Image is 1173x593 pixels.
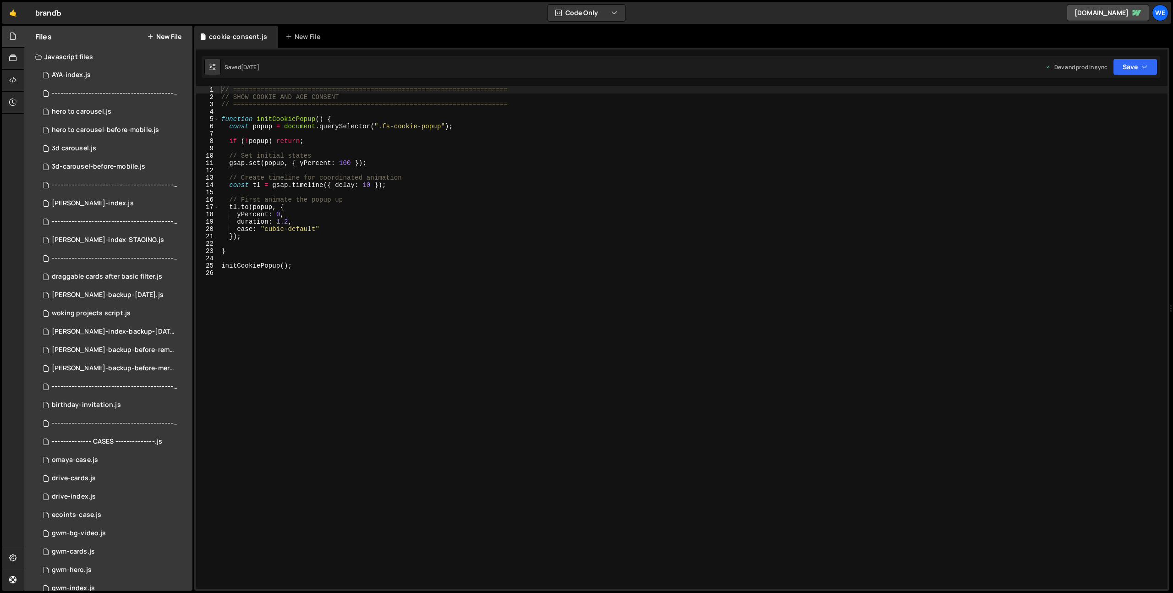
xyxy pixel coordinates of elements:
[196,255,219,262] div: 24
[196,269,219,277] div: 26
[52,584,95,593] div: gwm-index.js
[52,566,92,574] div: gwm-hero.js
[52,181,178,189] div: ---------------------------------------------------------------.js
[35,139,192,158] div: 12095/47123.js
[2,2,24,24] a: 🤙
[35,524,192,543] div: 12095/33534.js
[52,309,131,318] div: woking projects script.js
[35,506,192,524] div: 12095/39566.js
[24,48,192,66] div: Javascript files
[35,561,192,579] div: 12095/34889.js
[1113,59,1157,75] button: Save
[196,159,219,167] div: 11
[35,433,192,451] div: 12095/47696.js
[52,328,178,336] div: [PERSON_NAME]-index-backup-[DATE].js
[35,194,192,213] div: 12095/46624.js
[52,218,178,226] div: ------------------------------------------------------.js
[52,89,178,98] div: ------------------------------------------------.js
[196,86,219,93] div: 1
[35,451,192,469] div: 12095/46345.js
[209,32,267,41] div: cookie-consent.js
[35,84,196,103] div: 12095/46699.js
[52,456,98,464] div: omaya-case.js
[35,176,196,194] div: 12095/47126.js
[196,240,219,247] div: 22
[35,158,192,176] div: 12095/47192.js
[196,101,219,108] div: 3
[52,493,96,501] div: drive-index.js
[241,63,259,71] div: [DATE]
[52,364,178,373] div: [PERSON_NAME]-backup-before-merge-projects.js
[35,543,192,561] div: 12095/34673.js
[196,108,219,115] div: 4
[52,108,111,116] div: hero to carousel.js
[52,511,101,519] div: ecoints-case.js
[196,145,219,152] div: 9
[52,383,178,391] div: ---------------------------------------------------------------.js
[52,291,164,299] div: [PERSON_NAME]-backup-[DATE].js
[196,181,219,189] div: 14
[196,130,219,137] div: 7
[35,66,192,84] div: 12095/46698.js
[196,137,219,145] div: 8
[196,123,219,130] div: 6
[35,341,196,359] div: 12095/47322.js
[52,346,178,354] div: [PERSON_NAME]-backup-before-removing-clonings.js
[196,225,219,233] div: 20
[35,469,192,488] div: 12095/35235.js
[52,401,121,409] div: birthday-invitation.js
[196,174,219,181] div: 13
[35,231,192,249] div: 12095/47641.js
[35,268,192,286] div: 12095/47593.js
[52,144,96,153] div: 3d carousel.js
[52,548,95,556] div: gwm-cards.js
[35,396,192,414] div: 12095/46212.js
[52,419,178,428] div: ---------------------------------------------------------------.js
[35,121,192,139] div: 12095/47481.js
[196,211,219,218] div: 18
[196,196,219,203] div: 16
[52,71,91,79] div: AYA-index.js
[196,203,219,211] div: 17
[52,273,162,281] div: draggable cards after basic filter.js
[52,254,178,263] div: ------------------------------------------------------------------------.js
[52,529,106,538] div: gwm-bg-video.js
[35,286,192,304] : 12095/47577.js
[35,378,196,396] div: 12095/47272.js
[196,262,219,269] div: 25
[196,189,219,196] div: 15
[35,103,192,121] div: 12095/47124.js
[1152,5,1168,21] a: We
[285,32,324,41] div: New File
[1067,5,1149,21] a: [DOMAIN_NAME]
[196,233,219,240] div: 21
[196,218,219,225] div: 19
[196,93,219,101] div: 2
[196,115,219,123] div: 5
[35,488,192,506] div: 12095/35237.js
[225,63,259,71] div: Saved
[196,167,219,174] div: 12
[548,5,625,21] button: Code Only
[52,438,162,446] div: -------------- CASES --------------.js
[52,199,134,208] div: [PERSON_NAME]-index.js
[35,213,196,231] div: 12095/47642.js
[147,33,181,40] button: New File
[52,236,164,244] div: [PERSON_NAME]-index-STAGING.js
[52,163,145,171] div: 3d-carousel-before-mobile.js
[52,126,159,134] div: hero to carousel-before-mobile.js
[196,247,219,255] div: 23
[52,474,96,483] div: drive-cards.js
[35,323,196,341] div: 12095/47467.js
[35,359,196,378] div: 12095/47291.js
[35,304,192,323] div: 12095/47475.js
[35,32,52,42] h2: Files
[35,7,61,18] div: brandЪ
[1045,63,1107,71] div: Dev and prod in sync
[35,249,196,268] div: 12095/47643.js
[196,152,219,159] div: 10
[35,414,196,433] div: 12095/47273.js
